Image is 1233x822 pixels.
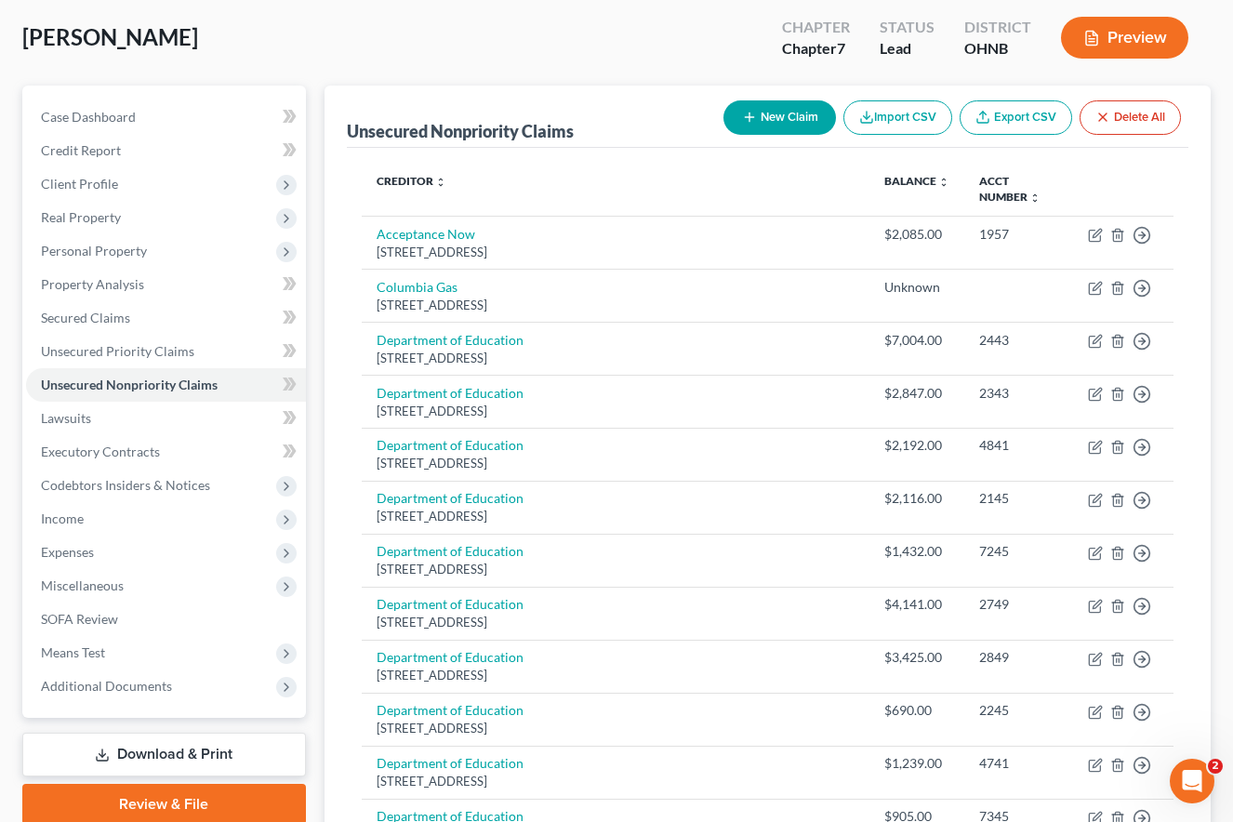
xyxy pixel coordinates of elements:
[884,542,949,561] div: $1,432.00
[377,174,446,188] a: Creditor unfold_more
[1208,759,1223,774] span: 2
[1170,759,1214,803] iframe: Intercom live chat
[41,276,144,292] span: Property Analysis
[377,543,524,559] a: Department of Education
[884,174,949,188] a: Balance unfold_more
[377,667,855,684] div: [STREET_ADDRESS]
[435,177,446,188] i: unfold_more
[884,701,949,720] div: $690.00
[884,648,949,667] div: $3,425.00
[884,595,949,614] div: $4,141.00
[26,603,306,636] a: SOFA Review
[41,410,91,426] span: Lawsuits
[377,755,524,771] a: Department of Education
[979,225,1058,244] div: 1957
[377,297,855,314] div: [STREET_ADDRESS]
[782,38,850,60] div: Chapter
[377,720,855,737] div: [STREET_ADDRESS]
[22,733,306,776] a: Download & Print
[979,489,1058,508] div: 2145
[26,268,306,301] a: Property Analysis
[377,385,524,401] a: Department of Education
[377,773,855,790] div: [STREET_ADDRESS]
[26,134,306,167] a: Credit Report
[782,17,850,38] div: Chapter
[884,384,949,403] div: $2,847.00
[979,648,1058,667] div: 2849
[979,595,1058,614] div: 2749
[377,350,855,367] div: [STREET_ADDRESS]
[979,436,1058,455] div: 4841
[26,368,306,402] a: Unsecured Nonpriority Claims
[41,343,194,359] span: Unsecured Priority Claims
[964,38,1031,60] div: OHNB
[41,544,94,560] span: Expenses
[41,209,121,225] span: Real Property
[377,332,524,348] a: Department of Education
[979,754,1058,773] div: 4741
[938,177,949,188] i: unfold_more
[347,120,574,142] div: Unsecured Nonpriority Claims
[41,477,210,493] span: Codebtors Insiders & Notices
[377,490,524,506] a: Department of Education
[41,377,218,392] span: Unsecured Nonpriority Claims
[41,444,160,459] span: Executory Contracts
[377,561,855,578] div: [STREET_ADDRESS]
[41,142,121,158] span: Credit Report
[884,331,949,350] div: $7,004.00
[26,402,306,435] a: Lawsuits
[377,649,524,665] a: Department of Education
[964,17,1031,38] div: District
[26,100,306,134] a: Case Dashboard
[884,225,949,244] div: $2,085.00
[41,310,130,325] span: Secured Claims
[884,489,949,508] div: $2,116.00
[880,17,935,38] div: Status
[723,100,836,135] button: New Claim
[377,455,855,472] div: [STREET_ADDRESS]
[377,226,475,242] a: Acceptance Now
[26,435,306,469] a: Executory Contracts
[377,596,524,612] a: Department of Education
[377,508,855,525] div: [STREET_ADDRESS]
[884,754,949,773] div: $1,239.00
[41,577,124,593] span: Miscellaneous
[377,437,524,453] a: Department of Education
[41,176,118,192] span: Client Profile
[377,403,855,420] div: [STREET_ADDRESS]
[979,701,1058,720] div: 2245
[1061,17,1188,59] button: Preview
[1029,192,1041,204] i: unfold_more
[1080,100,1181,135] button: Delete All
[41,510,84,526] span: Income
[884,278,949,297] div: Unknown
[26,335,306,368] a: Unsecured Priority Claims
[377,244,855,261] div: [STREET_ADDRESS]
[979,174,1041,204] a: Acct Number unfold_more
[41,644,105,660] span: Means Test
[41,243,147,259] span: Personal Property
[960,100,1072,135] a: Export CSV
[979,542,1058,561] div: 7245
[22,23,198,50] span: [PERSON_NAME]
[837,39,845,57] span: 7
[41,678,172,694] span: Additional Documents
[979,384,1058,403] div: 2343
[377,702,524,718] a: Department of Education
[880,38,935,60] div: Lead
[884,436,949,455] div: $2,192.00
[979,331,1058,350] div: 2443
[377,279,457,295] a: Columbia Gas
[377,614,855,631] div: [STREET_ADDRESS]
[41,611,118,627] span: SOFA Review
[26,301,306,335] a: Secured Claims
[843,100,952,135] button: Import CSV
[41,109,136,125] span: Case Dashboard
